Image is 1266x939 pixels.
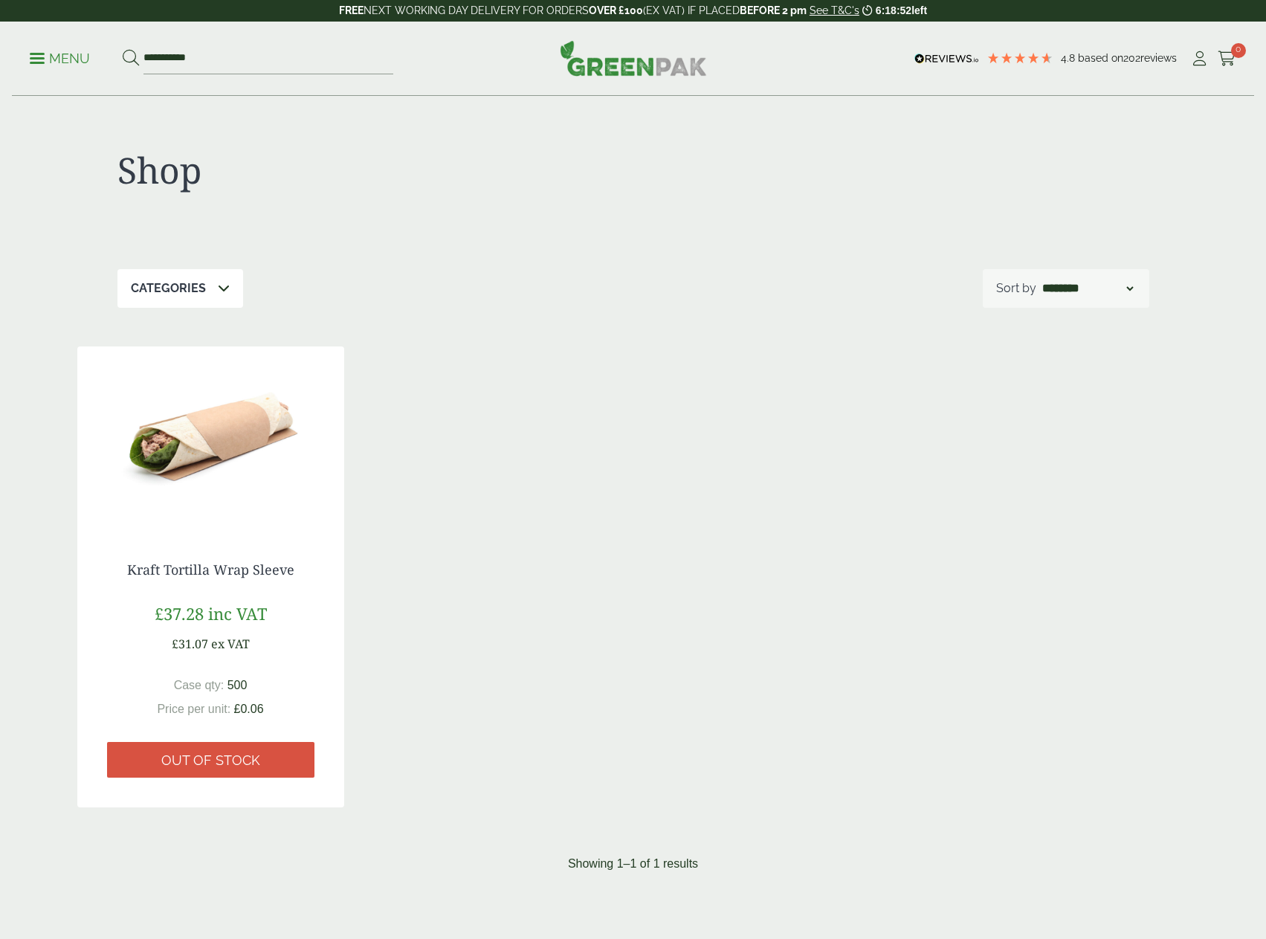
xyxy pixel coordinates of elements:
[1218,51,1236,66] i: Cart
[211,636,250,652] span: ex VAT
[1140,52,1177,64] span: reviews
[1123,52,1140,64] span: 202
[107,742,314,778] a: Out of stock
[30,50,90,68] p: Menu
[740,4,807,16] strong: BEFORE 2 pm
[1218,48,1236,70] a: 0
[876,4,911,16] span: 6:18:52
[1078,52,1123,64] span: Based on
[30,50,90,65] a: Menu
[117,149,633,192] h1: Shop
[127,561,294,578] a: Kraft Tortilla Wrap Sleeve
[996,280,1036,297] p: Sort by
[227,679,248,691] span: 500
[568,855,698,873] p: Showing 1–1 of 1 results
[172,636,208,652] span: £31.07
[1039,280,1136,297] select: Shop order
[77,346,344,532] img: 5430063D Kraft Tortilla Wrap Sleeve TS4 with Wrap contents.jpg
[208,602,267,625] span: inc VAT
[810,4,859,16] a: See T&C's
[234,703,264,715] span: £0.06
[1061,52,1078,64] span: 4.8
[560,40,707,76] img: GreenPak Supplies
[131,280,206,297] p: Categories
[589,4,643,16] strong: OVER £100
[157,703,230,715] span: Price per unit:
[1190,51,1209,66] i: My Account
[1231,43,1246,58] span: 0
[911,4,927,16] span: left
[986,51,1053,65] div: 4.79 Stars
[174,679,225,691] span: Case qty:
[914,54,979,64] img: REVIEWS.io
[155,602,204,625] span: £37.28
[161,752,260,769] span: Out of stock
[339,4,364,16] strong: FREE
